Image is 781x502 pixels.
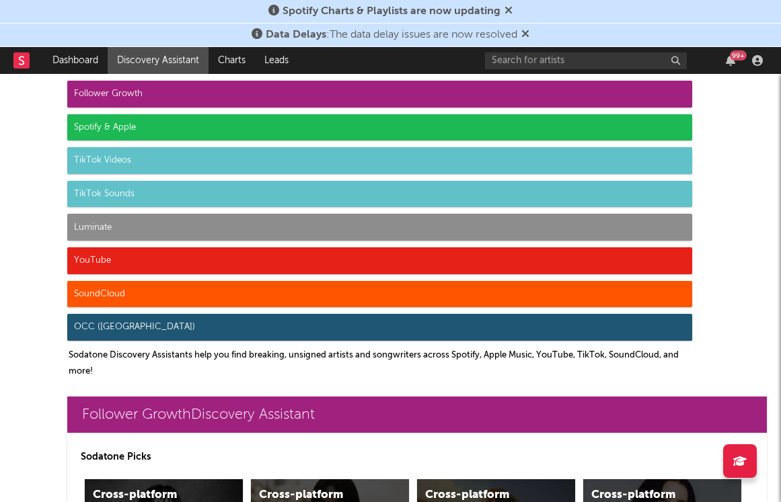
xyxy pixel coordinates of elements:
[67,214,692,241] div: Luminate
[81,449,753,465] p: Sodatone Picks
[485,52,687,69] input: Search for artists
[266,30,326,40] span: Data Delays
[108,47,209,74] a: Discovery Assistant
[283,6,500,17] span: Spotify Charts & Playlists are now updating
[505,6,513,17] span: Dismiss
[730,50,747,60] div: 99 +
[67,181,692,208] div: TikTok Sounds
[67,114,692,141] div: Spotify & Apple
[67,396,767,433] a: Follower GrowthDiscovery Assistant
[726,55,735,66] button: 99+
[255,47,298,74] a: Leads
[67,247,692,274] div: YouTube
[209,47,255,74] a: Charts
[67,314,692,341] div: OCC ([GEOGRAPHIC_DATA])
[67,81,692,108] div: Follower Growth
[43,47,108,74] a: Dashboard
[67,147,692,174] div: TikTok Videos
[69,347,692,380] p: Sodatone Discovery Assistants help you find breaking, unsigned artists and songwriters across Spo...
[521,30,529,40] span: Dismiss
[67,281,692,308] div: SoundCloud
[266,30,517,40] span: : The data delay issues are now resolved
